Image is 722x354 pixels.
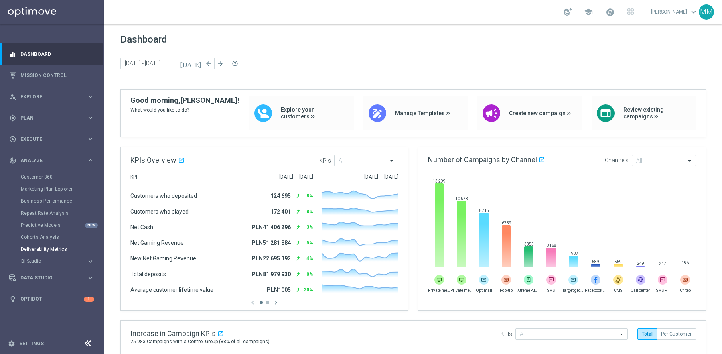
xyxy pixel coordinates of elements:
span: Plan [20,116,87,120]
a: Mission Control [20,65,94,86]
span: school [584,8,593,16]
a: Dashboard [20,43,94,65]
div: Data Studio [9,274,87,281]
div: Predictive Models [21,219,103,231]
span: Execute [20,137,87,142]
div: Mission Control [9,65,94,86]
div: 1 [84,297,94,302]
button: person_search Explore keyboard_arrow_right [9,94,95,100]
a: Business Performance [21,198,83,204]
span: keyboard_arrow_down [689,8,698,16]
div: Optibot [9,289,94,310]
button: track_changes Analyze keyboard_arrow_right [9,157,95,164]
a: Settings [19,341,44,346]
div: BI Studio [21,255,103,267]
div: Analyze [9,157,87,164]
i: keyboard_arrow_right [87,157,94,164]
a: Optibot [20,289,84,310]
div: NEW [85,223,98,228]
div: MM [699,4,714,20]
i: lightbulb [9,295,16,303]
div: Deliverability Metrics [21,243,103,255]
i: keyboard_arrow_right [87,114,94,122]
i: gps_fixed [9,114,16,122]
i: track_changes [9,157,16,164]
div: Dashboard [9,43,94,65]
div: Explore [9,93,87,100]
button: equalizer Dashboard [9,51,95,57]
i: keyboard_arrow_right [87,135,94,143]
i: person_search [9,93,16,100]
div: BI Studio [21,259,87,264]
span: Data Studio [20,275,87,280]
button: Mission Control [9,72,95,79]
i: equalizer [9,51,16,58]
div: Marketing Plan Explorer [21,183,103,195]
div: Plan [9,114,87,122]
i: play_circle_outline [9,136,16,143]
button: Data Studio keyboard_arrow_right [9,275,95,281]
a: Customer 360 [21,174,83,180]
i: keyboard_arrow_right [87,274,94,282]
a: Marketing Plan Explorer [21,186,83,192]
span: Explore [20,94,87,99]
button: BI Studio keyboard_arrow_right [21,258,95,264]
span: BI Studio [21,259,79,264]
button: lightbulb Optibot 1 [9,296,95,302]
button: gps_fixed Plan keyboard_arrow_right [9,115,95,121]
div: Customer 360 [21,171,103,183]
i: keyboard_arrow_right [87,258,94,265]
div: Execute [9,136,87,143]
a: [PERSON_NAME]keyboard_arrow_down [650,6,699,18]
div: Business Performance [21,195,103,207]
i: settings [8,340,15,347]
a: Predictive Models [21,222,83,228]
a: Deliverability Metrics [21,246,83,252]
div: Cohorts Analysis [21,231,103,243]
div: Repeat Rate Analysis [21,207,103,219]
i: keyboard_arrow_right [87,93,94,100]
a: Cohorts Analysis [21,234,83,240]
button: play_circle_outline Execute keyboard_arrow_right [9,136,95,142]
span: Analyze [20,158,87,163]
a: Repeat Rate Analysis [21,210,83,216]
